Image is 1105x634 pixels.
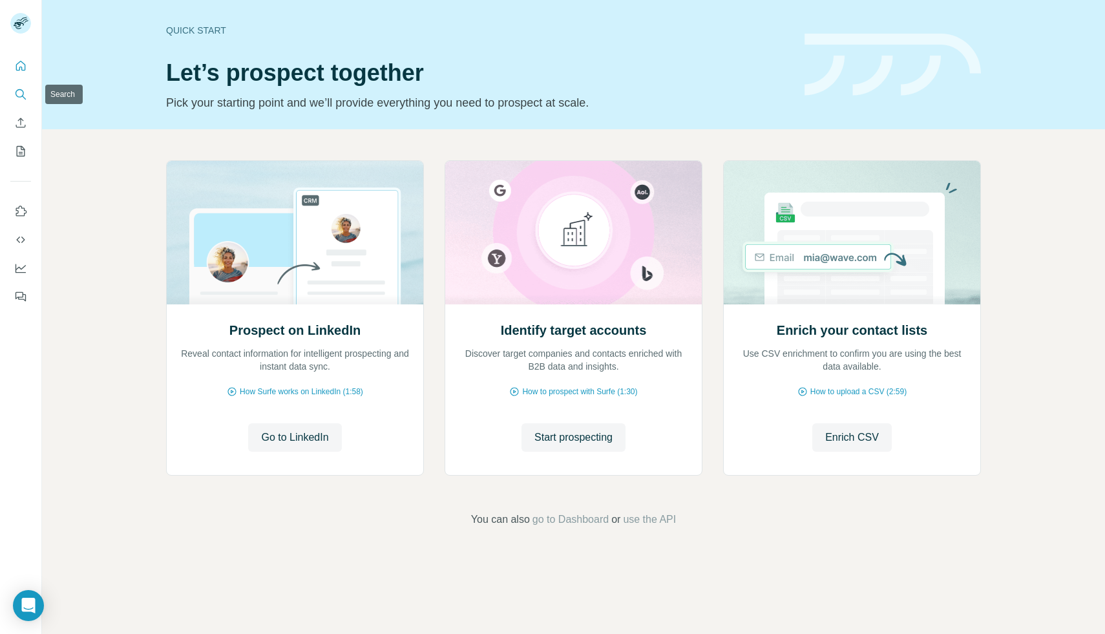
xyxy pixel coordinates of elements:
p: Use CSV enrichment to confirm you are using the best data available. [737,347,967,373]
span: Enrich CSV [825,430,879,445]
img: Prospect on LinkedIn [166,161,424,304]
button: Start prospecting [521,423,626,452]
h2: Enrich your contact lists [777,321,927,339]
button: Quick start [10,54,31,78]
button: Use Surfe on LinkedIn [10,200,31,223]
p: Discover target companies and contacts enriched with B2B data and insights. [458,347,689,373]
span: How to prospect with Surfe (1:30) [522,386,637,397]
span: or [611,512,620,527]
button: go to Dashboard [532,512,609,527]
span: Start prospecting [534,430,613,445]
button: Use Surfe API [10,228,31,251]
button: Enrich CSV [812,423,892,452]
span: How Surfe works on LinkedIn (1:58) [240,386,363,397]
div: Open Intercom Messenger [13,590,44,621]
span: Go to LinkedIn [261,430,328,445]
h1: Let’s prospect together [166,60,789,86]
button: Enrich CSV [10,111,31,134]
button: Feedback [10,285,31,308]
button: use the API [623,512,676,527]
h2: Identify target accounts [501,321,647,339]
img: Enrich your contact lists [723,161,981,304]
img: banner [805,34,981,96]
span: How to upload a CSV (2:59) [810,386,907,397]
button: Go to LinkedIn [248,423,341,452]
button: Dashboard [10,257,31,280]
p: Pick your starting point and we’ll provide everything you need to prospect at scale. [166,94,789,112]
button: My lists [10,140,31,163]
button: Search [10,83,31,106]
h2: Prospect on LinkedIn [229,321,361,339]
span: You can also [471,512,530,527]
img: Identify target accounts [445,161,702,304]
p: Reveal contact information for intelligent prospecting and instant data sync. [180,347,410,373]
div: Quick start [166,24,789,37]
